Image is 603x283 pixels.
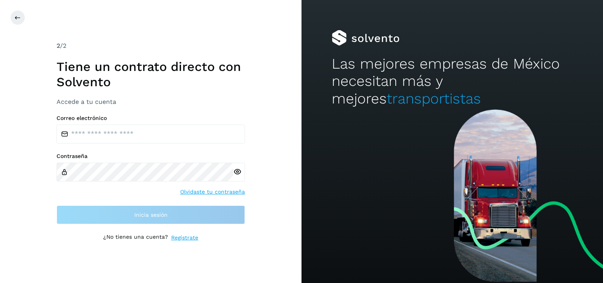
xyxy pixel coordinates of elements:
[57,205,245,224] button: Inicia sesión
[57,115,245,122] label: Correo electrónico
[57,59,245,89] h1: Tiene un contrato directo con Solvento
[134,212,168,218] span: Inicia sesión
[57,41,245,51] div: /2
[180,188,245,196] a: Olvidaste tu contraseña
[57,98,245,105] h3: Accede a tu cuenta
[103,234,168,242] p: ¿No tienes una cuenta?
[57,153,245,160] label: Contraseña
[57,42,60,49] span: 2
[332,55,573,107] h2: Las mejores empresas de México necesitan más y mejores
[171,234,198,242] a: Regístrate
[387,90,481,107] span: transportistas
